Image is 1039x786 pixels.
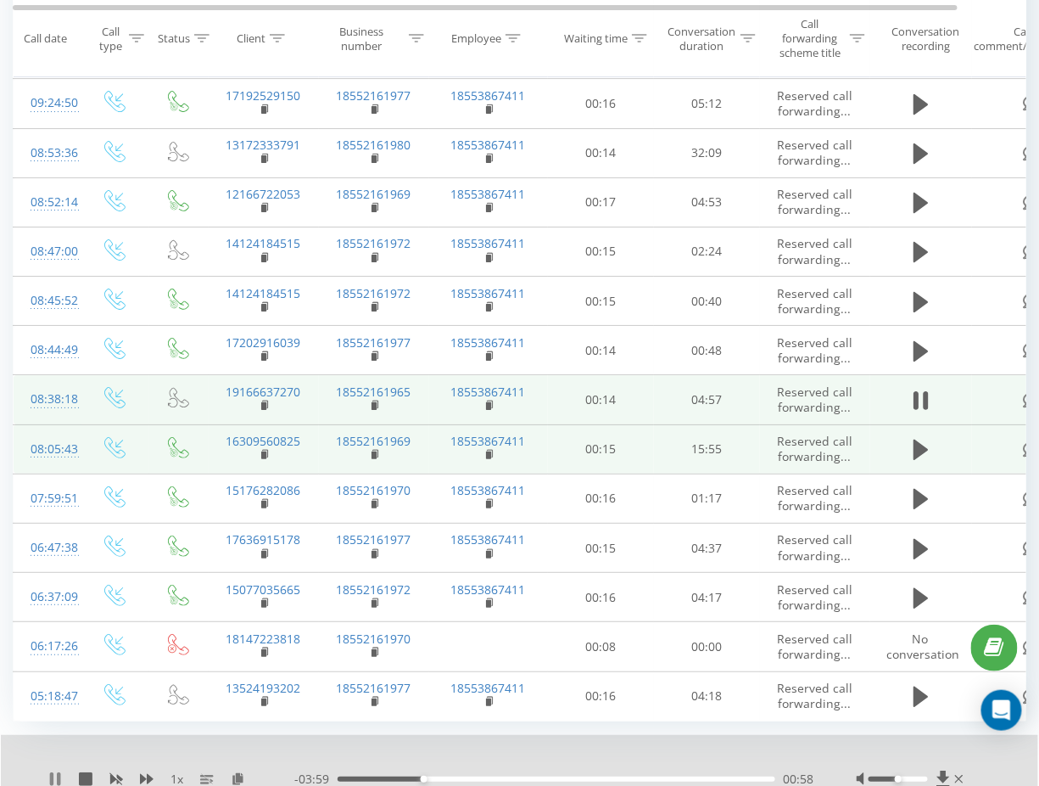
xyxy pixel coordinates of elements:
[337,433,411,449] a: 18552161969
[451,285,526,301] a: 18553867411
[337,137,411,153] a: 18552161980
[451,581,526,598] a: 18553867411
[226,581,301,598] a: 15077035665
[887,631,960,662] span: No conversation
[777,285,852,317] span: Reserved call forwarding...
[548,622,654,671] td: 00:08
[654,277,760,326] td: 00:40
[654,177,760,227] td: 04:53
[31,581,64,614] div: 06:37:09
[451,186,526,202] a: 18553867411
[337,186,411,202] a: 18552161969
[337,631,411,647] a: 18552161970
[885,25,967,53] div: Conversation recording
[451,531,526,547] a: 18553867411
[451,334,526,351] a: 18553867411
[337,235,411,251] a: 18552161972
[654,227,760,276] td: 02:24
[31,87,64,120] div: 09:24:50
[337,285,411,301] a: 18552161972
[337,482,411,498] a: 18552161970
[777,384,852,415] span: Reserved call forwarding...
[31,186,64,219] div: 08:52:14
[31,137,64,170] div: 08:53:36
[226,235,301,251] a: 14124184515
[31,235,64,268] div: 08:47:00
[96,25,125,53] div: Call type
[226,631,301,647] a: 18147223818
[654,128,760,177] td: 32:09
[451,87,526,104] a: 18553867411
[777,482,852,514] span: Reserved call forwarding...
[319,25,405,53] div: Business number
[777,334,852,366] span: Reserved call forwarding...
[226,531,301,547] a: 17636915178
[237,32,265,47] div: Client
[777,433,852,464] span: Reserved call forwarding...
[777,235,852,267] span: Reserved call forwarding...
[31,680,64,713] div: 05:18:47
[31,433,64,466] div: 08:05:43
[777,87,852,119] span: Reserved call forwarding...
[226,334,301,351] a: 17202916039
[226,186,301,202] a: 12166722053
[451,680,526,696] a: 18553867411
[158,32,190,47] div: Status
[548,277,654,326] td: 00:15
[421,776,427,783] div: Accessibility label
[31,482,64,515] div: 07:59:51
[668,25,736,53] div: Conversation duration
[31,630,64,663] div: 06:17:26
[548,474,654,523] td: 00:16
[31,284,64,317] div: 08:45:52
[451,384,526,400] a: 18553867411
[895,776,902,783] div: Accessibility label
[337,384,411,400] a: 18552161965
[31,334,64,367] div: 08:44:49
[548,424,654,474] td: 00:15
[226,433,301,449] a: 16309560825
[654,671,760,721] td: 04:18
[451,32,501,47] div: Employee
[548,573,654,622] td: 00:16
[226,285,301,301] a: 14124184515
[564,32,628,47] div: Waiting time
[777,137,852,168] span: Reserved call forwarding...
[548,524,654,573] td: 00:15
[548,79,654,128] td: 00:16
[451,137,526,153] a: 18553867411
[226,137,301,153] a: 13172333791
[654,424,760,474] td: 15:55
[548,177,654,227] td: 00:17
[337,581,411,598] a: 18552161972
[548,128,654,177] td: 00:14
[226,384,301,400] a: 19166637270
[777,186,852,217] span: Reserved call forwarding...
[981,690,1022,731] div: Open Intercom Messenger
[451,433,526,449] a: 18553867411
[654,326,760,375] td: 00:48
[654,79,760,128] td: 05:12
[548,375,654,424] td: 00:14
[548,326,654,375] td: 00:14
[337,531,411,547] a: 18552161977
[24,32,67,47] div: Call date
[777,680,852,711] span: Reserved call forwarding...
[451,235,526,251] a: 18553867411
[337,87,411,104] a: 18552161977
[226,482,301,498] a: 15176282086
[777,581,852,613] span: Reserved call forwarding...
[777,631,852,662] span: Reserved call forwarding...
[654,524,760,573] td: 04:37
[226,87,301,104] a: 17192529150
[31,383,64,416] div: 08:38:18
[654,622,760,671] td: 00:00
[451,482,526,498] a: 18553867411
[654,474,760,523] td: 01:17
[31,531,64,564] div: 06:47:38
[548,671,654,721] td: 00:16
[548,227,654,276] td: 00:15
[337,680,411,696] a: 18552161977
[226,680,301,696] a: 13524193202
[777,531,852,563] span: Reserved call forwarding...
